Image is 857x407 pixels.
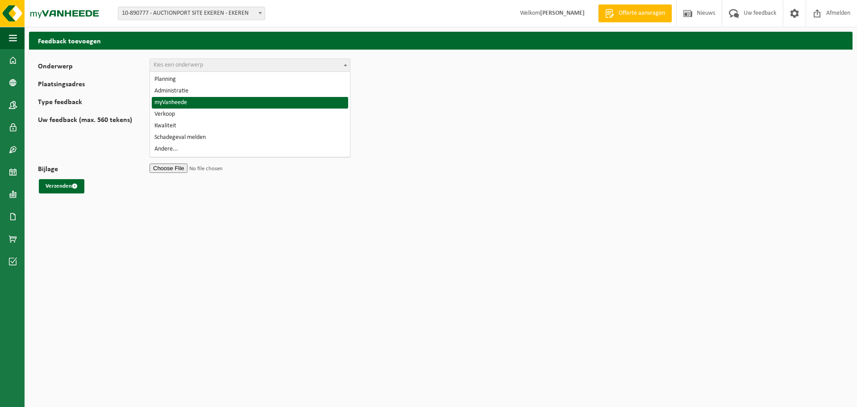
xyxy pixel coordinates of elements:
span: Kies een onderwerp [154,62,203,68]
label: Bijlage [38,166,150,175]
li: Kwaliteit [152,120,348,132]
button: Verzenden [39,179,84,193]
li: Verkoop [152,109,348,120]
h2: Feedback toevoegen [29,32,853,49]
label: Uw feedback (max. 560 tekens) [38,117,150,157]
span: Offerte aanvragen [616,9,667,18]
strong: [PERSON_NAME] [540,10,585,17]
label: Onderwerp [38,63,150,72]
label: Type feedback [38,99,150,108]
span: 10-890777 - AUCTIONPORT SITE EKEREN - EKEREN [118,7,265,20]
a: Offerte aanvragen [598,4,672,22]
li: myVanheede [152,97,348,109]
li: Administratie [152,85,348,97]
li: Andere... [152,143,348,155]
label: Plaatsingsadres [38,81,150,90]
li: Planning [152,74,348,85]
li: Schadegeval melden [152,132,348,143]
